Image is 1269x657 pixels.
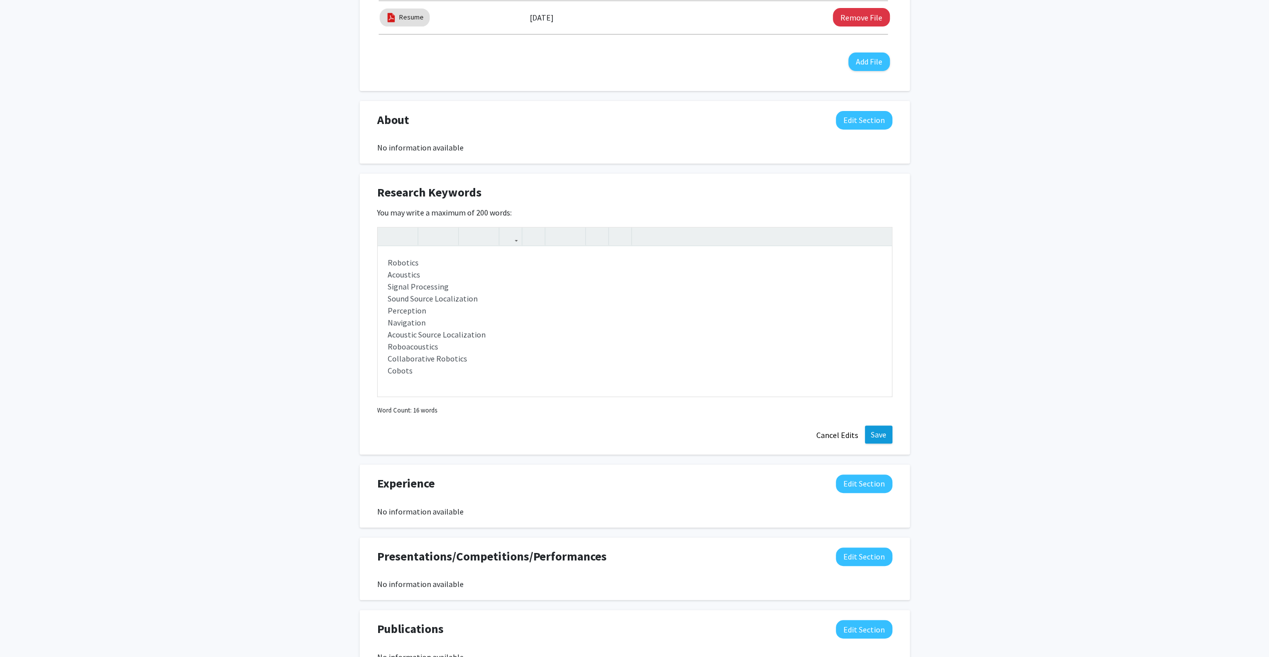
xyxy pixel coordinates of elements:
[530,9,554,26] label: [DATE]
[377,505,892,517] div: No information available
[377,405,437,415] small: Word Count: 16 words
[848,52,890,71] button: Add File
[588,227,606,245] button: Remove format
[377,206,512,218] label: You may write a maximum of 200 words:
[479,227,496,245] button: Subscript
[377,547,607,565] span: Presentations/Competitions/Performances
[836,111,892,129] button: Edit About
[398,227,415,245] button: Redo (Ctrl + Y)
[380,227,398,245] button: Undo (Ctrl + Z)
[833,8,890,26] button: Remove Resume File
[865,425,892,443] button: Save
[399,12,424,22] a: Resume
[377,578,892,590] div: No information available
[377,620,444,638] span: Publications
[377,141,892,153] div: No information available
[611,227,629,245] button: Insert horizontal rule
[810,425,865,444] button: Cancel Edits
[421,227,438,245] button: Strong (Ctrl + B)
[438,227,456,245] button: Emphasis (Ctrl + I)
[548,227,565,245] button: Unordered list
[565,227,583,245] button: Ordered list
[377,183,482,201] span: Research Keywords
[377,474,435,492] span: Experience
[502,227,519,245] button: Link
[378,246,892,396] div: Note to users with screen readers: Please deactivate our accessibility plugin for this page as it...
[872,227,889,245] button: Fullscreen
[836,547,892,566] button: Edit Presentations/Competitions/Performances
[525,227,542,245] button: Insert Image
[461,227,479,245] button: Superscript
[836,620,892,638] button: Edit Publications
[386,12,397,23] img: pdf_icon.png
[836,474,892,493] button: Edit Experience
[377,111,409,129] span: About
[8,612,43,649] iframe: Chat
[388,256,882,376] p: Robotics Acoustics Signal Processing Sound Source Localization Perception Navigation Acoustic Sou...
